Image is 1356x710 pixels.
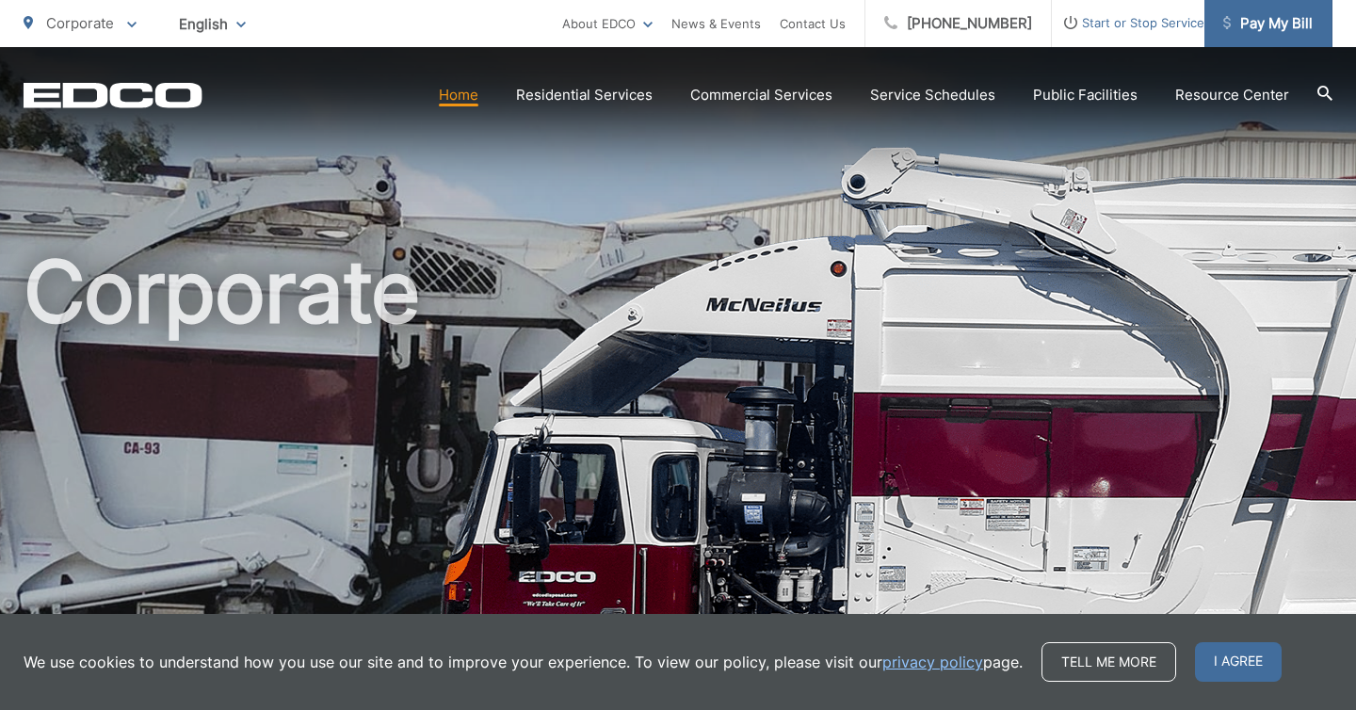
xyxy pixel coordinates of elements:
[882,651,983,673] a: privacy policy
[780,12,846,35] a: Contact Us
[1223,12,1313,35] span: Pay My Bill
[1041,642,1176,682] a: Tell me more
[870,84,995,106] a: Service Schedules
[516,84,653,106] a: Residential Services
[1175,84,1289,106] a: Resource Center
[690,84,832,106] a: Commercial Services
[439,84,478,106] a: Home
[165,8,260,40] span: English
[1033,84,1138,106] a: Public Facilities
[671,12,761,35] a: News & Events
[46,14,114,32] span: Corporate
[562,12,653,35] a: About EDCO
[24,651,1023,673] p: We use cookies to understand how you use our site and to improve your experience. To view our pol...
[1195,642,1282,682] span: I agree
[24,82,202,108] a: EDCD logo. Return to the homepage.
